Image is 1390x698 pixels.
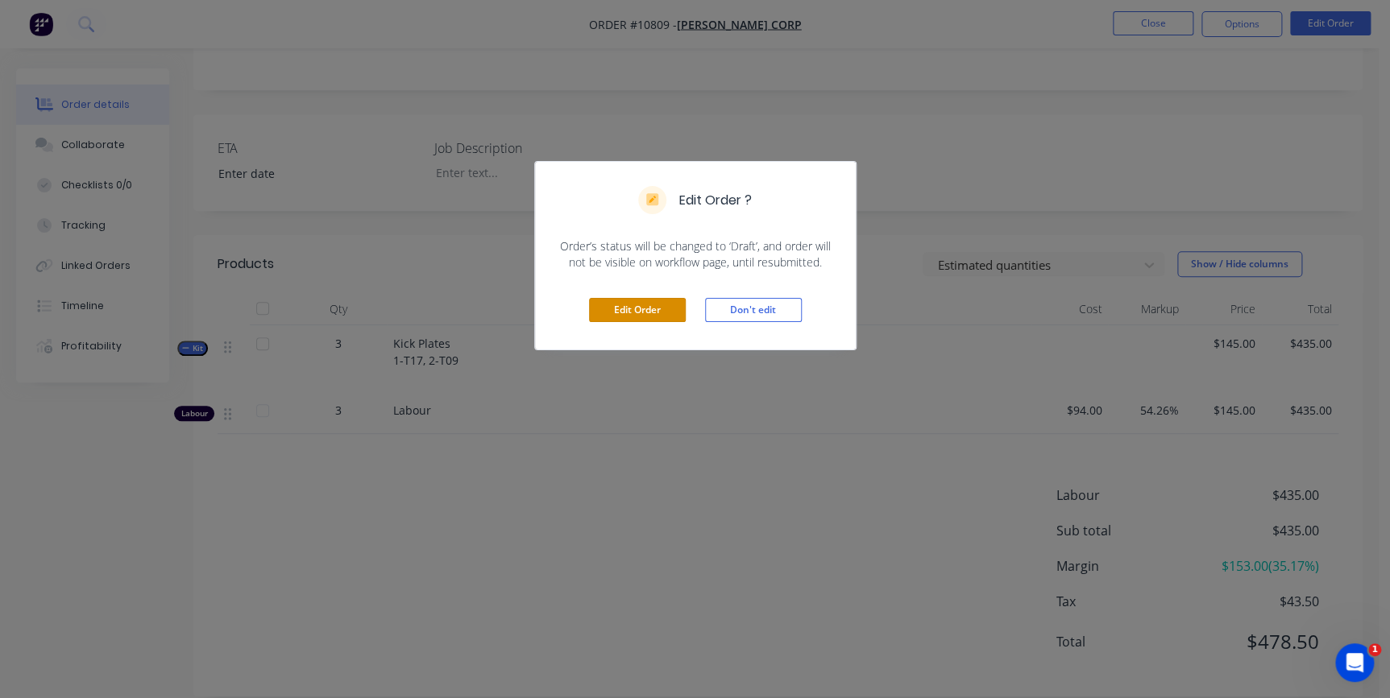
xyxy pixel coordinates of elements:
button: Edit Order [589,298,686,322]
button: Don't edit [705,298,802,322]
h5: Edit Order ? [679,191,752,210]
span: Order’s status will be changed to ‘Draft’, and order will not be visible on workflow page, until ... [554,238,836,271]
iframe: Intercom live chat [1335,643,1374,682]
span: 1 [1368,643,1381,656]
